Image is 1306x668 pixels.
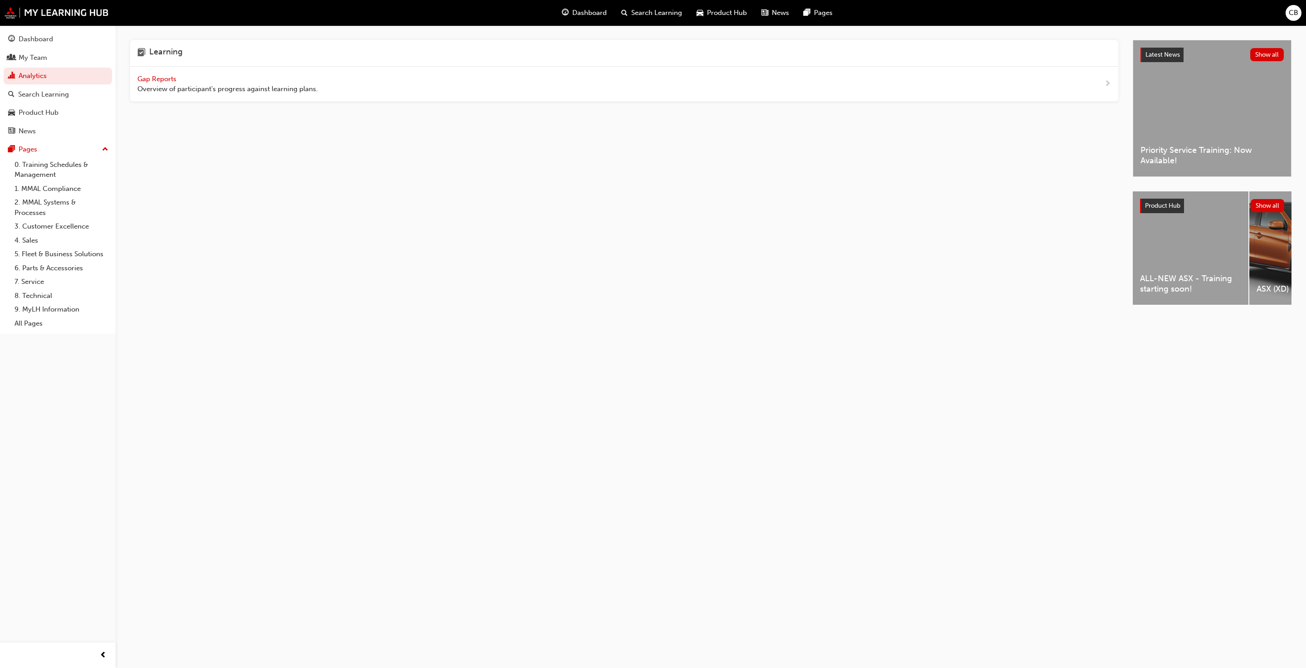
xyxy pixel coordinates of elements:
[11,158,112,182] a: 0. Training Schedules & Management
[1140,273,1241,294] span: ALL-NEW ASX - Training starting soon!
[19,53,47,63] div: My Team
[100,650,107,661] span: prev-icon
[707,8,747,18] span: Product Hub
[1145,202,1180,210] span: Product Hub
[1133,191,1248,305] a: ALL-NEW ASX - Training starting soon!
[754,4,796,22] a: news-iconNews
[11,289,112,303] a: 8. Technical
[796,4,840,22] a: pages-iconPages
[11,219,112,234] a: 3. Customer Excellence
[572,8,607,18] span: Dashboard
[4,31,112,48] a: Dashboard
[1140,145,1284,166] span: Priority Service Training: Now Available!
[1145,51,1180,59] span: Latest News
[11,195,112,219] a: 2. MMAL Systems & Processes
[149,47,183,59] h4: Learning
[4,29,112,141] button: DashboardMy TeamAnalyticsSearch LearningProduct HubNews
[11,247,112,261] a: 5. Fleet & Business Solutions
[4,49,112,66] a: My Team
[130,67,1118,102] a: Gap Reports Overview of participant's progress against learning plans.next-icon
[8,91,15,99] span: search-icon
[8,127,15,136] span: news-icon
[772,8,789,18] span: News
[4,141,112,158] button: Pages
[8,72,15,80] span: chart-icon
[697,7,703,19] span: car-icon
[804,7,810,19] span: pages-icon
[8,109,15,117] span: car-icon
[1250,48,1284,61] button: Show all
[562,7,569,19] span: guage-icon
[8,54,15,62] span: people-icon
[137,84,318,94] span: Overview of participant's progress against learning plans.
[8,146,15,154] span: pages-icon
[4,123,112,140] a: News
[4,68,112,84] a: Analytics
[621,7,628,19] span: search-icon
[614,4,689,22] a: search-iconSearch Learning
[689,4,754,22] a: car-iconProduct Hub
[761,7,768,19] span: news-icon
[19,126,36,137] div: News
[814,8,833,18] span: Pages
[1140,199,1284,213] a: Product HubShow all
[1251,199,1285,212] button: Show all
[5,7,109,19] img: mmal
[1289,8,1298,18] span: CB
[11,234,112,248] a: 4. Sales
[11,302,112,317] a: 9. MyLH Information
[4,86,112,103] a: Search Learning
[137,75,178,83] span: Gap Reports
[1286,5,1301,21] button: CB
[4,104,112,121] a: Product Hub
[19,107,58,118] div: Product Hub
[1140,48,1284,62] a: Latest NewsShow all
[18,89,69,100] div: Search Learning
[102,144,108,156] span: up-icon
[8,35,15,44] span: guage-icon
[1133,40,1291,177] a: Latest NewsShow allPriority Service Training: Now Available!
[11,275,112,289] a: 7. Service
[11,317,112,331] a: All Pages
[1104,78,1111,90] span: next-icon
[555,4,614,22] a: guage-iconDashboard
[19,144,37,155] div: Pages
[19,34,53,44] div: Dashboard
[631,8,682,18] span: Search Learning
[137,47,146,59] span: learning-icon
[11,182,112,196] a: 1. MMAL Compliance
[11,261,112,275] a: 6. Parts & Accessories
